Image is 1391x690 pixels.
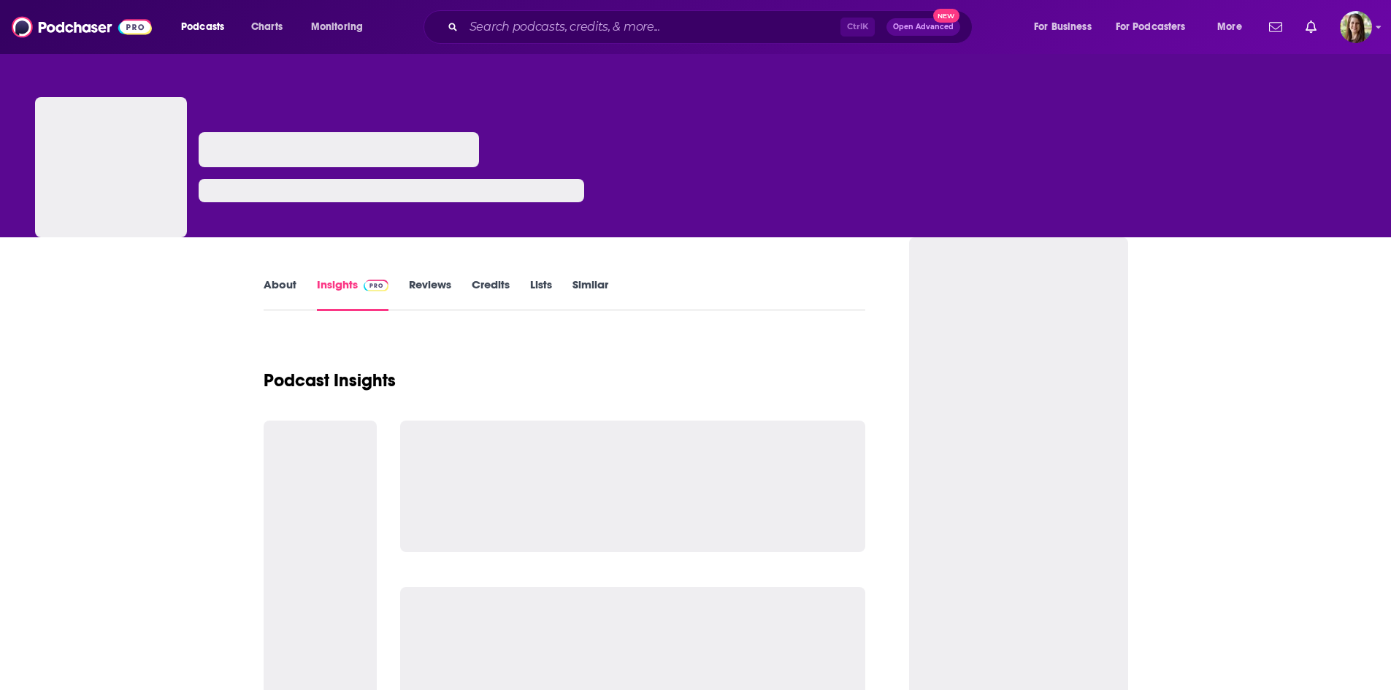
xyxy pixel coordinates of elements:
[1106,15,1207,39] button: open menu
[1340,11,1372,43] button: Show profile menu
[893,23,954,31] span: Open Advanced
[464,15,840,39] input: Search podcasts, credits, & more...
[1116,17,1186,37] span: For Podcasters
[264,369,396,391] h1: Podcast Insights
[409,277,451,311] a: Reviews
[472,277,510,311] a: Credits
[264,277,296,311] a: About
[301,15,382,39] button: open menu
[317,277,389,311] a: InsightsPodchaser Pro
[251,17,283,37] span: Charts
[1340,11,1372,43] span: Logged in as AMSimrell
[1217,17,1242,37] span: More
[1024,15,1110,39] button: open menu
[364,280,389,291] img: Podchaser Pro
[530,277,552,311] a: Lists
[886,18,960,36] button: Open AdvancedNew
[12,13,152,41] img: Podchaser - Follow, Share and Rate Podcasts
[311,17,363,37] span: Monitoring
[171,15,243,39] button: open menu
[1263,15,1288,39] a: Show notifications dropdown
[437,10,986,44] div: Search podcasts, credits, & more...
[1034,17,1092,37] span: For Business
[181,17,224,37] span: Podcasts
[1300,15,1322,39] a: Show notifications dropdown
[1340,11,1372,43] img: User Profile
[933,9,959,23] span: New
[1207,15,1260,39] button: open menu
[840,18,875,37] span: Ctrl K
[572,277,608,311] a: Similar
[242,15,291,39] a: Charts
